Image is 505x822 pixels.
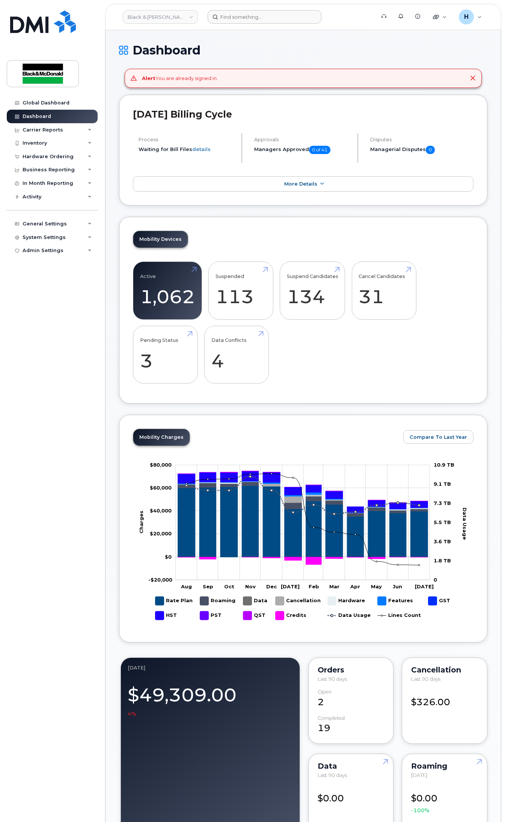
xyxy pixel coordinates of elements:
[155,594,193,608] g: Rate Plan
[434,558,451,564] tspan: 1.8 TB
[200,608,223,623] g: PST
[428,594,451,608] g: GST
[287,266,338,316] a: Suspend Candidates 134
[434,500,451,506] tspan: 7.3 TB
[415,583,434,589] tspan: [DATE]
[138,511,144,533] tspan: Charges
[200,594,236,608] g: Roaming
[133,231,188,248] a: Mobility Devices
[410,434,467,441] span: Compare To Last Year
[309,146,330,154] span: 0 of 41
[328,608,371,623] g: Data Usage
[203,583,213,589] tspan: Sep
[128,680,293,718] div: $49,309.00
[370,137,473,142] h4: Disputes
[155,594,451,623] g: Legend
[150,485,172,491] g: $0
[434,577,437,583] tspan: 0
[148,577,172,583] g: $0
[371,583,382,589] tspan: May
[434,462,454,468] tspan: 10.9 TB
[140,266,195,316] a: Active 1,062
[142,75,218,82] div: You are already signed in.
[403,430,473,444] button: Compare To Last Year
[318,763,384,769] div: Data
[150,462,172,468] g: $0
[178,486,428,557] g: Rate Plan
[150,531,172,537] tspan: $20,000
[142,75,155,81] strong: Alert
[309,583,319,589] tspan: Feb
[411,807,430,814] span: -100%
[140,330,191,379] a: Pending Status 3
[411,667,478,673] div: Cancellation
[318,689,332,695] div: Open
[165,554,172,560] tspan: $0
[411,772,427,778] span: [DATE]
[119,44,487,57] h1: Dashboard
[224,583,234,589] tspan: Oct
[329,583,339,589] tspan: Mar
[434,519,451,525] tspan: 5.5 TB
[276,594,321,608] g: Cancellation
[318,772,347,778] span: Last 90 days
[426,146,435,154] span: 0
[411,763,478,769] div: Roaming
[378,608,421,623] g: Lines Count
[245,583,256,589] tspan: Nov
[434,538,451,544] tspan: 3.6 TB
[411,786,478,814] div: $0.00
[350,583,360,589] tspan: Apr
[276,608,307,623] g: Credits
[128,710,136,718] span: 4%
[434,481,451,487] tspan: 9.1 TB
[133,429,190,446] a: Mobility Charges
[150,485,172,491] tspan: $60,000
[318,786,384,805] div: $0.00
[243,608,266,623] g: QST
[211,330,262,379] a: Data Conflicts 4
[254,146,351,154] h5: Managers Approved
[150,462,172,468] tspan: $80,000
[411,689,478,709] div: $326.00
[411,676,440,682] span: Last 90 days
[150,508,172,514] g: $0
[284,181,317,187] span: More Details
[216,266,266,316] a: Suspended 113
[318,689,384,709] div: 2
[393,583,402,589] tspan: Jun
[328,594,366,608] g: Hardware
[148,577,172,583] tspan: -$20,000
[359,266,409,316] a: Cancel Candidates 31
[192,146,211,152] a: details
[462,508,468,540] tspan: Data Usage
[318,667,384,673] div: Orders
[370,146,473,154] h5: Managerial Disputes
[128,665,293,671] div: July 2025
[150,531,172,537] g: $0
[139,146,235,153] li: Waiting for Bill Files
[181,583,192,589] tspan: Aug
[281,583,300,589] tspan: [DATE]
[133,109,473,120] h2: [DATE] Billing Cycle
[267,583,277,589] tspan: Dec
[318,715,345,721] div: completed
[150,508,172,514] tspan: $40,000
[243,594,268,608] g: Data
[378,594,413,608] g: Features
[318,715,384,735] div: 19
[155,608,178,623] g: HST
[254,137,351,142] h4: Approvals
[318,676,347,682] span: Last 90 days
[139,137,235,142] h4: Process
